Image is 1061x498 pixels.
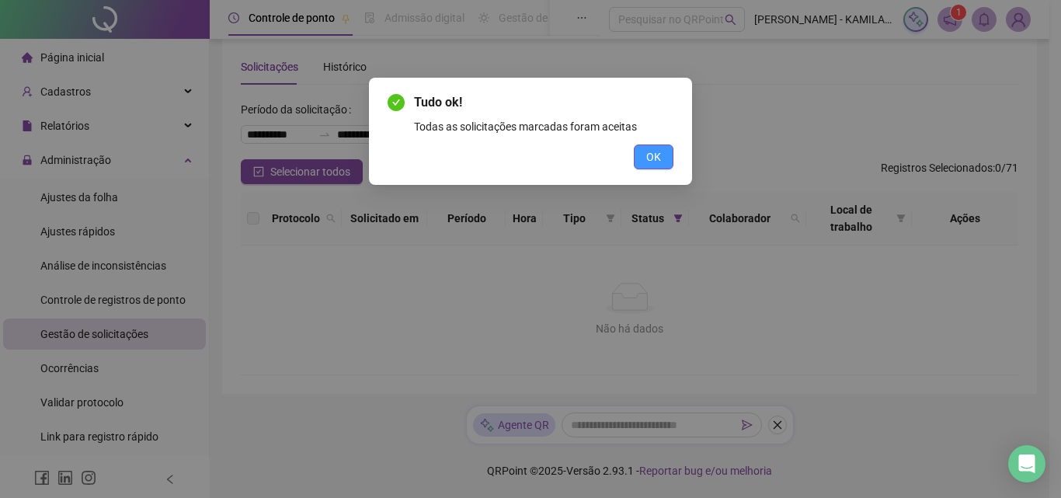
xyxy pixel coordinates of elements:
button: OK [634,145,673,169]
span: OK [646,148,661,165]
span: Tudo ok! [414,93,673,112]
div: Open Intercom Messenger [1008,445,1045,482]
div: Todas as solicitações marcadas foram aceitas [414,118,673,135]
span: check-circle [388,94,405,111]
